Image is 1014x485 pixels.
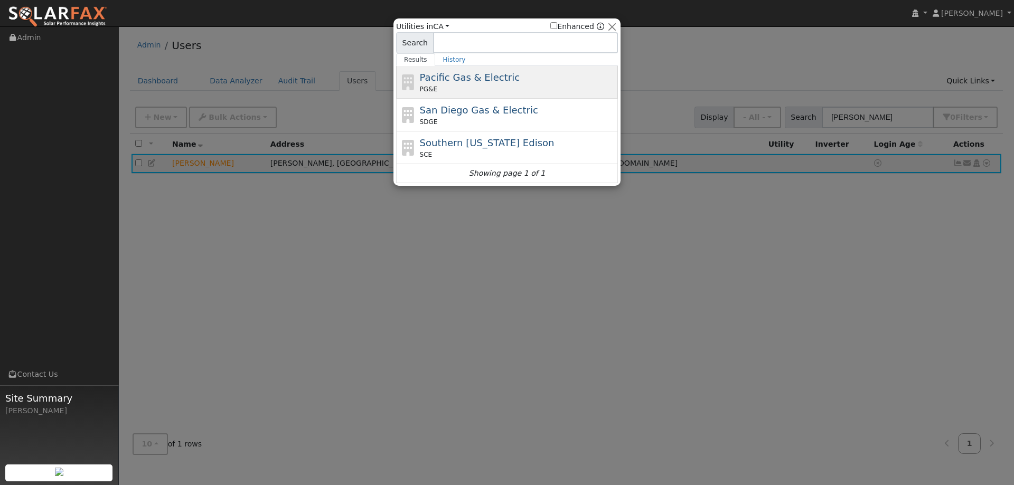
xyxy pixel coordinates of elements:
span: SCE [420,150,433,159]
span: San Diego Gas & Electric [420,104,538,116]
span: Southern [US_STATE] Edison [420,137,555,148]
span: Pacific Gas & Electric [420,72,520,83]
span: Search [396,32,434,53]
a: CA [433,22,449,31]
img: SolarFax [8,6,107,28]
img: retrieve [55,468,63,476]
div: [PERSON_NAME] [5,405,113,416]
span: Site Summary [5,391,113,405]
span: [PERSON_NAME] [941,9,1003,17]
span: PG&E [420,84,437,94]
a: History [435,53,474,66]
span: Show enhanced providers [550,21,604,32]
span: SDGE [420,117,438,127]
a: Results [396,53,435,66]
i: Showing page 1 of 1 [469,168,545,179]
label: Enhanced [550,21,594,32]
span: Utilities in [396,21,449,32]
a: Enhanced Providers [597,22,604,31]
input: Enhanced [550,22,557,29]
